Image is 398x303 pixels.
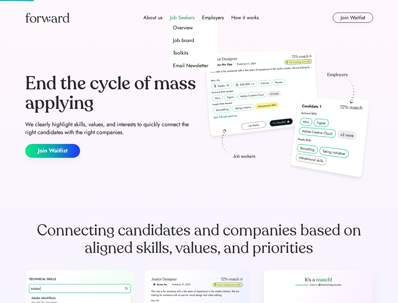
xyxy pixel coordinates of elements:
[333,13,373,23] button: Join Waitlist
[202,48,373,184] img: hero-image.png
[173,62,208,69] div: Email Newsletter
[25,144,80,158] button: Join Waitlist
[173,24,193,32] div: Overview
[231,14,259,21] div: How it works
[202,14,224,21] div: Employers
[25,222,373,257] div: Connecting candidates and companies based on aligned skills, values, and priorities
[143,14,162,21] div: About us
[25,13,69,23] img: Forward logo
[25,121,197,136] div: We clearly highlight skills, values, and interests to quickly connect the right candidates with t...
[173,49,188,57] div: Toolkits
[173,37,194,44] div: Job board
[25,74,197,113] div: End the cycle of mass applying
[170,14,194,21] div: Job Seekers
